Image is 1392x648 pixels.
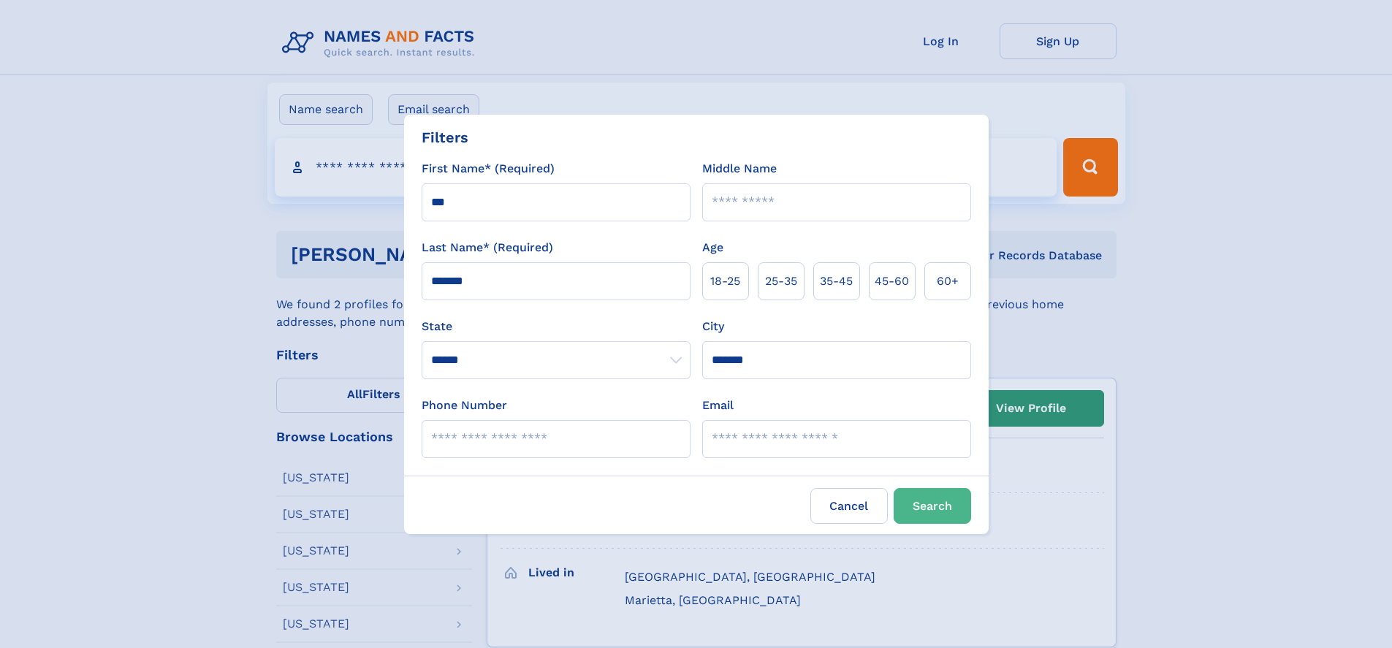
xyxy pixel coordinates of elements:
label: Age [702,239,723,256]
label: First Name* (Required) [422,160,555,178]
label: Last Name* (Required) [422,239,553,256]
span: 35‑45 [820,272,853,290]
span: 25‑35 [765,272,797,290]
span: 60+ [937,272,959,290]
label: Cancel [810,488,888,524]
span: 18‑25 [710,272,740,290]
div: Filters [422,126,468,148]
span: 45‑60 [875,272,909,290]
label: City [702,318,724,335]
label: Phone Number [422,397,507,414]
label: State [422,318,691,335]
label: Email [702,397,734,414]
label: Middle Name [702,160,777,178]
button: Search [894,488,971,524]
